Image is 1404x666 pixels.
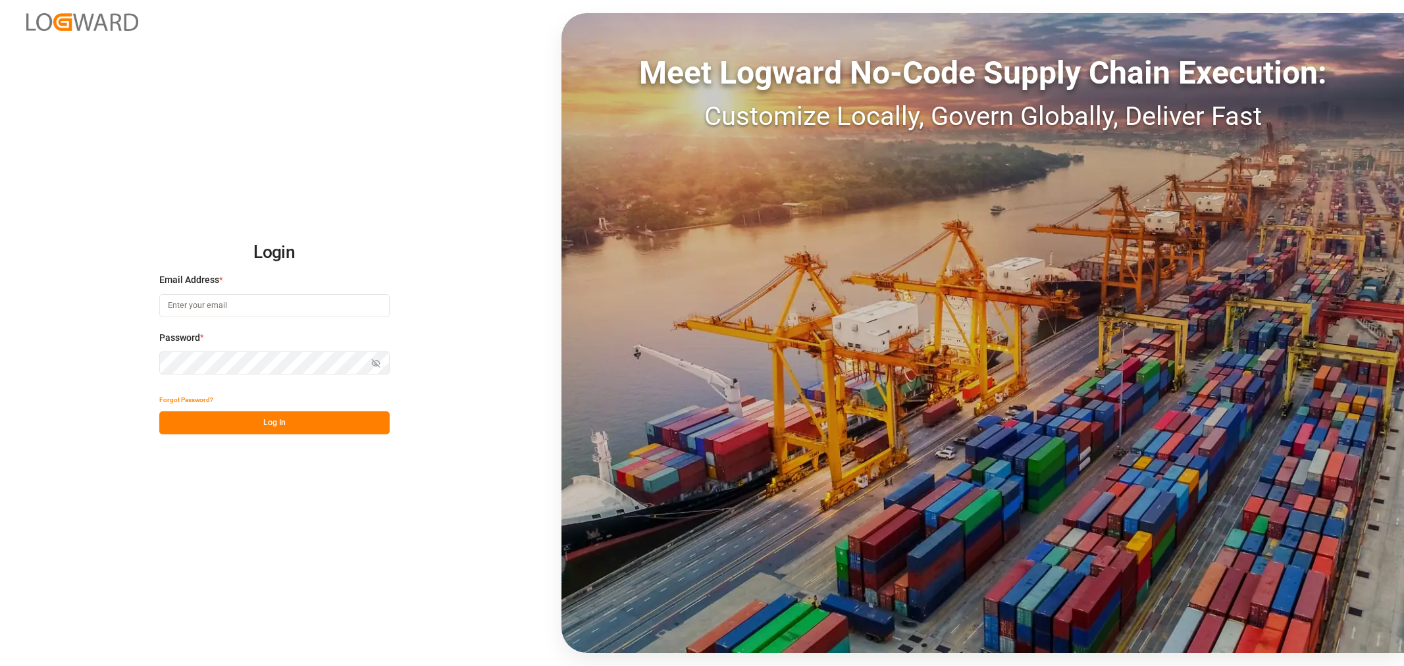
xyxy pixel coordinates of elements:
[159,331,200,345] span: Password
[159,294,390,317] input: Enter your email
[159,411,390,434] button: Log In
[159,232,390,274] h2: Login
[159,273,219,287] span: Email Address
[561,97,1404,136] div: Customize Locally, Govern Globally, Deliver Fast
[561,49,1404,97] div: Meet Logward No-Code Supply Chain Execution:
[26,13,138,31] img: Logward_new_orange.png
[159,388,213,411] button: Forgot Password?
